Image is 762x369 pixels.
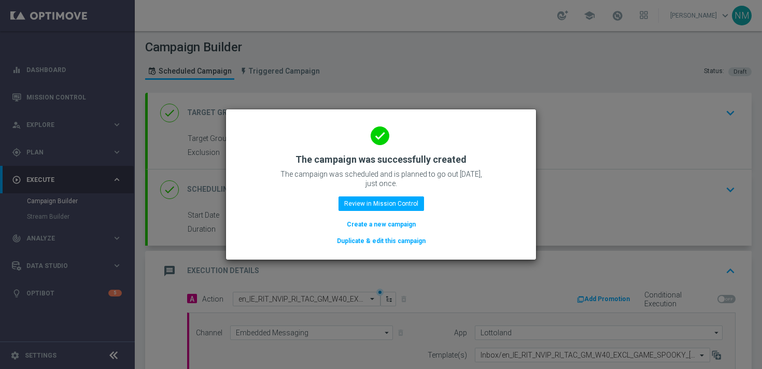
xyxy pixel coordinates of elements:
button: Review in Mission Control [338,196,424,211]
button: Duplicate & edit this campaign [336,235,427,247]
button: Create a new campaign [346,219,417,230]
p: The campaign was scheduled and is planned to go out [DATE], just once. [277,169,485,188]
i: done [371,126,389,145]
h2: The campaign was successfully created [295,153,467,166]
